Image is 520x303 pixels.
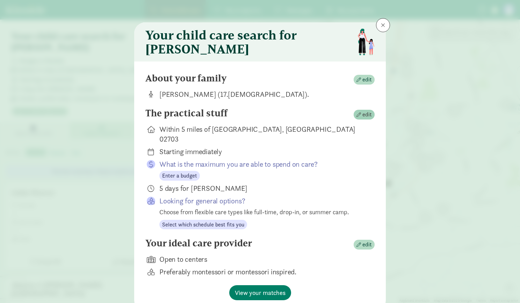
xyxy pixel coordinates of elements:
button: edit [354,75,375,85]
div: Preferably montessori or montessori inspired. [159,267,363,277]
h4: The practical stuff [145,108,228,119]
p: Looking for general options? [159,196,363,206]
div: 5 days for [PERSON_NAME] [159,183,363,193]
div: [PERSON_NAME] (17.[DEMOGRAPHIC_DATA]). [159,89,363,99]
h3: Your child care search for [PERSON_NAME] [145,28,352,56]
span: edit [362,110,372,119]
button: View your matches [229,285,291,300]
div: Choose from flexible care types like full-time, drop-in, or summer camp. [159,207,363,217]
div: Within 5 miles of [GEOGRAPHIC_DATA], [GEOGRAPHIC_DATA] 02703 [159,124,363,144]
button: edit [354,240,375,250]
span: Enter a budget [162,172,197,180]
button: Enter a budget [159,171,200,181]
span: Select which schedule best fits you [162,221,244,229]
h4: About your family [145,73,227,84]
button: edit [354,110,375,120]
button: Select which schedule best fits you [159,220,247,230]
div: Open to centers [159,254,363,264]
span: edit [362,75,372,84]
h4: Your ideal care provider [145,238,252,249]
div: Starting immediately [159,147,363,157]
span: View your matches [235,288,286,297]
p: What is the maximum you are able to spend on care? [159,159,363,169]
span: edit [362,240,372,249]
